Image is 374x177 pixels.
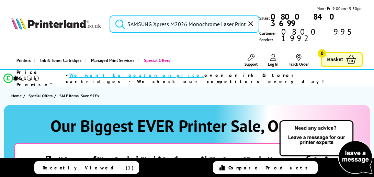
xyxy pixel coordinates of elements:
img: Printerland Logo [11,17,101,30]
b: 0800 840 3699 [271,11,339,29]
span: Log In [268,62,279,67]
span: Recently Viewed (1) [43,165,134,171]
a: Track Order [289,54,309,67]
li: modal_Promise [3,72,356,84]
span: Basket [327,55,343,64]
input: Sea [110,15,260,33]
a: 0800 840 3699 [270,13,363,26]
span: Price Match Promise* [16,69,66,88]
a: Basket 0 [321,52,363,67]
img: Open Live Chat window [278,119,374,176]
a: Home [11,92,23,99]
span: Mon - Fri 9:00am - 5:30pm [317,5,363,12]
h1: Our Biggest EVER Printer Sale, On Now [11,115,363,136]
span: Sales: [259,15,270,21]
span: Special Offers [29,92,53,99]
a: Recently Viewed (1) [34,161,139,174]
span: 0 [318,49,326,58]
span: We won’t be beaten on price, [69,72,204,78]
a: Compare Products [213,161,318,174]
span: Support [245,62,258,67]
div: - even on ink & toner cartridges - We check our competitors every day! [66,72,356,85]
span: Compare Products [228,165,311,171]
a: Special Offers [29,92,54,99]
a: Printers [11,52,34,69]
a: Log In [268,54,279,67]
a: Support [245,54,258,67]
span: Customer Service: [259,29,363,43]
span: Ink & Toner Cartridges [40,52,81,69]
span: 0800 995 1992 [280,29,363,42]
a: Ink & Toner Cartridges [34,52,85,69]
span: SALE Items- Save £££s [59,93,99,98]
a: Special Offers [138,52,173,69]
a: Managed Print Services [85,52,138,69]
a: Printerland Logo [11,17,101,31]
